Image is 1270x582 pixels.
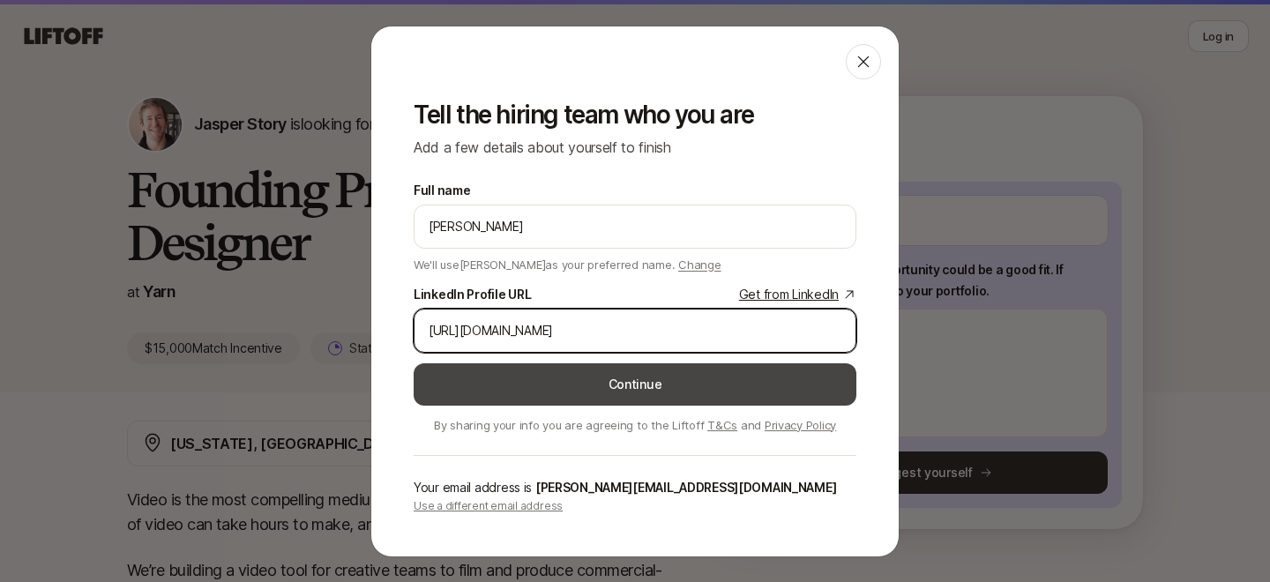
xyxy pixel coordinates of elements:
span: [PERSON_NAME][EMAIL_ADDRESS][DOMAIN_NAME] [535,480,837,495]
p: By sharing your info you are agreeing to the Liftoff and [414,416,856,434]
a: Privacy Policy [765,418,836,432]
button: Continue [414,363,856,406]
input: e.g. https://www.linkedin.com/in/melanie-perkins [429,320,841,341]
a: T&Cs [707,418,737,432]
p: Your email address is [414,477,856,498]
span: Change [678,257,721,272]
a: Get from LinkedIn [739,284,856,305]
p: Use a different email address [414,498,856,514]
p: Tell the hiring team who you are [414,101,856,129]
p: Add a few details about yourself to finish [414,136,856,159]
div: LinkedIn Profile URL [414,284,531,305]
input: e.g. Melanie Perkins [429,216,841,237]
label: Full name [414,180,470,201]
p: We'll use [PERSON_NAME] as your preferred name. [414,252,721,273]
